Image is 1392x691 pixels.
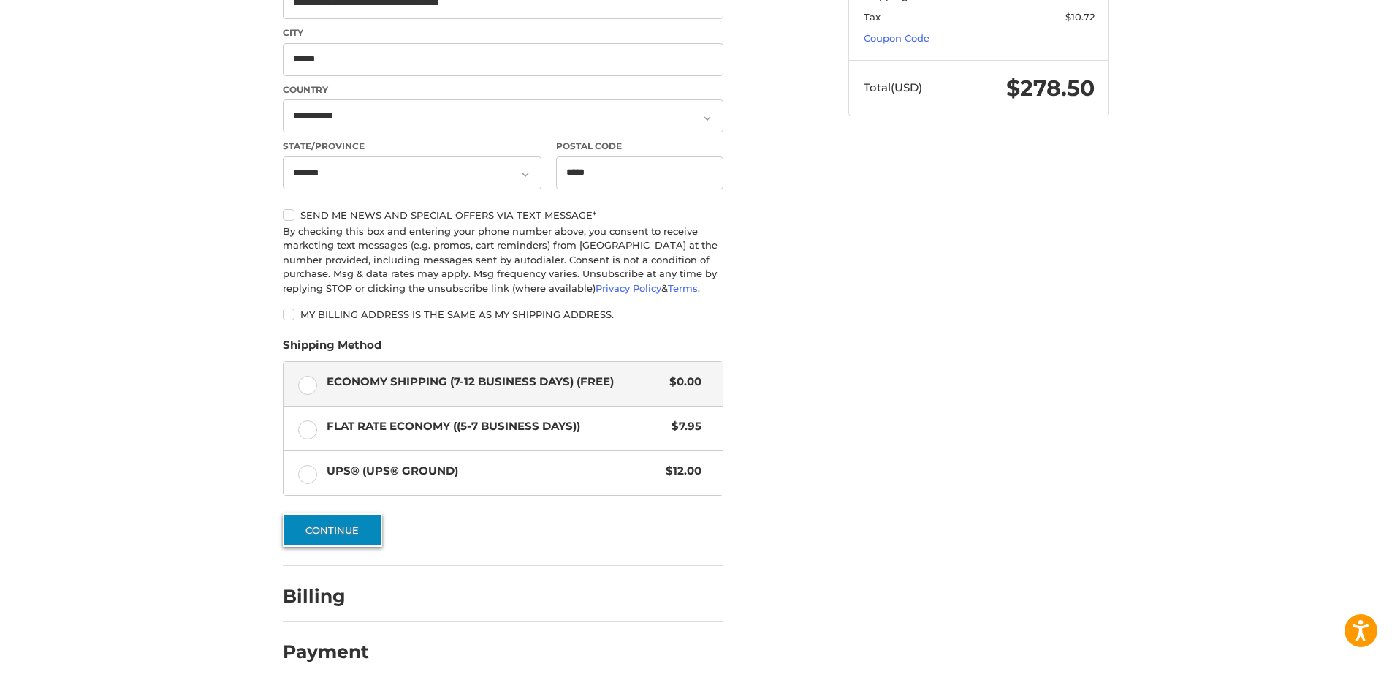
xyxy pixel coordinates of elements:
[283,309,723,320] label: My billing address is the same as my shipping address.
[664,418,701,435] span: $7.95
[283,209,723,221] label: Send me news and special offers via text message*
[658,463,701,480] span: $12.00
[662,374,701,390] span: $0.00
[283,641,369,663] h2: Payment
[283,585,368,608] h2: Billing
[283,224,723,296] div: By checking this box and entering your phone number above, you consent to receive marketing text ...
[327,463,659,480] span: UPS® (UPS® Ground)
[1065,11,1095,23] span: $10.72
[327,374,663,390] span: Economy Shipping (7-12 Business Days) (Free)
[283,140,541,153] label: State/Province
[283,83,723,97] label: Country
[864,32,929,44] a: Coupon Code
[668,282,698,294] a: Terms
[1006,75,1095,102] span: $278.50
[864,11,881,23] span: Tax
[596,282,661,294] a: Privacy Policy
[556,140,724,153] label: Postal Code
[327,418,665,435] span: Flat Rate Economy ((5-7 Business Days))
[283,26,723,39] label: City
[283,513,382,547] button: Continue
[283,337,381,360] legend: Shipping Method
[864,80,922,94] span: Total (USD)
